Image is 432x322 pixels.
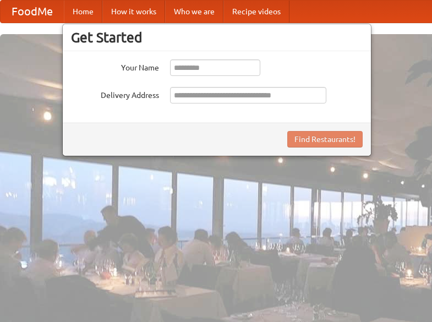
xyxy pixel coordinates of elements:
[71,29,363,46] h3: Get Started
[71,87,159,101] label: Delivery Address
[223,1,289,23] a: Recipe videos
[102,1,165,23] a: How it works
[287,131,363,148] button: Find Restaurants!
[71,59,159,73] label: Your Name
[1,1,64,23] a: FoodMe
[64,1,102,23] a: Home
[165,1,223,23] a: Who we are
